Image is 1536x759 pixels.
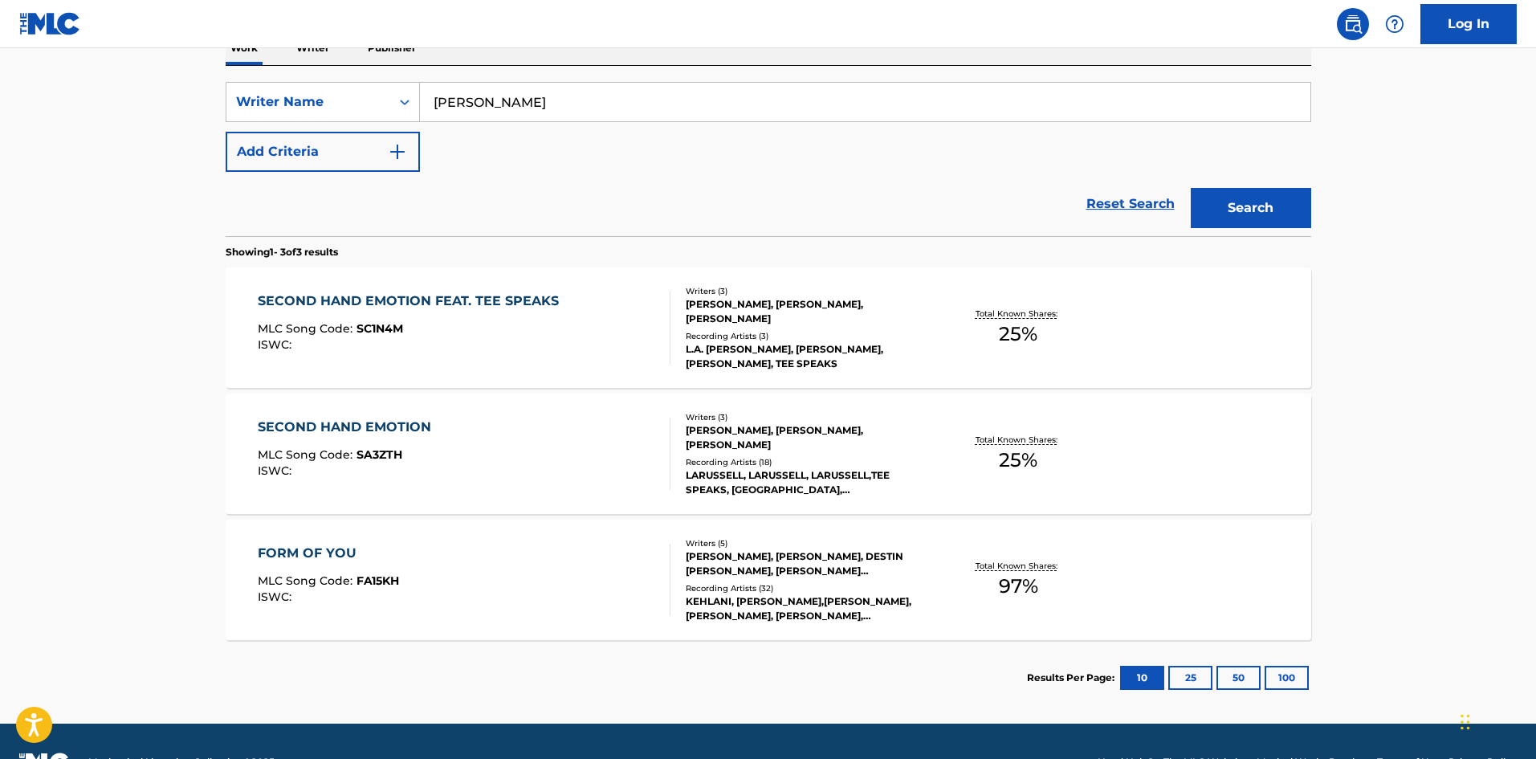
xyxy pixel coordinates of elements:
[1265,666,1309,690] button: 100
[258,544,399,563] div: FORM OF YOU
[388,142,407,161] img: 9d2ae6d4665cec9f34b9.svg
[226,245,338,259] p: Showing 1 - 3 of 3 results
[686,582,928,594] div: Recording Artists ( 32 )
[1343,14,1363,34] img: search
[1337,8,1369,40] a: Public Search
[291,31,334,65] p: Writer
[1216,666,1261,690] button: 50
[686,411,928,423] div: Writers ( 3 )
[356,447,402,462] span: SA3ZTH
[226,31,263,65] p: Work
[226,267,1311,388] a: SECOND HAND EMOTION FEAT. TEE SPEAKSMLC Song Code:SC1N4MISWC:Writers (3)[PERSON_NAME], [PERSON_NA...
[19,12,81,35] img: MLC Logo
[999,446,1037,475] span: 25 %
[1168,666,1212,690] button: 25
[1461,698,1470,746] div: Drag
[999,572,1038,601] span: 97 %
[1379,8,1411,40] div: Help
[356,573,399,588] span: FA15KH
[258,463,295,478] span: ISWC :
[1027,671,1118,685] p: Results Per Page:
[1120,666,1164,690] button: 10
[686,330,928,342] div: Recording Artists ( 3 )
[686,423,928,452] div: [PERSON_NAME], [PERSON_NAME], [PERSON_NAME]
[258,292,567,311] div: SECOND HAND EMOTION FEAT. TEE SPEAKS
[258,337,295,352] span: ISWC :
[258,447,356,462] span: MLC Song Code :
[258,321,356,336] span: MLC Song Code :
[686,297,928,326] div: [PERSON_NAME], [PERSON_NAME], [PERSON_NAME]
[686,594,928,623] div: KEHLANI, [PERSON_NAME],[PERSON_NAME],[PERSON_NAME], [PERSON_NAME], [PERSON_NAME], [PERSON_NAME],[...
[686,549,928,578] div: [PERSON_NAME], [PERSON_NAME], DESTIN [PERSON_NAME], [PERSON_NAME] [PERSON_NAME]
[999,320,1037,349] span: 25 %
[258,590,295,604] span: ISWC :
[1385,14,1404,34] img: help
[686,456,928,468] div: Recording Artists ( 18 )
[226,82,1311,236] form: Search Form
[686,537,928,549] div: Writers ( 5 )
[226,132,420,172] button: Add Criteria
[226,520,1311,640] a: FORM OF YOUMLC Song Code:FA15KHISWC:Writers (5)[PERSON_NAME], [PERSON_NAME], DESTIN [PERSON_NAME]...
[1420,4,1517,44] a: Log In
[686,285,928,297] div: Writers ( 3 )
[1191,188,1311,228] button: Search
[976,308,1061,320] p: Total Known Shares:
[1456,682,1536,759] iframe: Chat Widget
[1078,186,1183,222] a: Reset Search
[976,560,1061,572] p: Total Known Shares:
[976,434,1061,446] p: Total Known Shares:
[686,342,928,371] div: L.A. [PERSON_NAME], [PERSON_NAME], [PERSON_NAME], TEE SPEAKS
[226,394,1311,514] a: SECOND HAND EMOTIONMLC Song Code:SA3ZTHISWC:Writers (3)[PERSON_NAME], [PERSON_NAME], [PERSON_NAME...
[363,31,421,65] p: Publisher
[258,418,439,437] div: SECOND HAND EMOTION
[258,573,356,588] span: MLC Song Code :
[356,321,403,336] span: SC1N4M
[686,468,928,497] div: LARUSSELL, LARUSSELL, LARUSSELL,TEE SPEAKS, [GEOGRAPHIC_DATA], [GEOGRAPHIC_DATA]
[236,92,381,112] div: Writer Name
